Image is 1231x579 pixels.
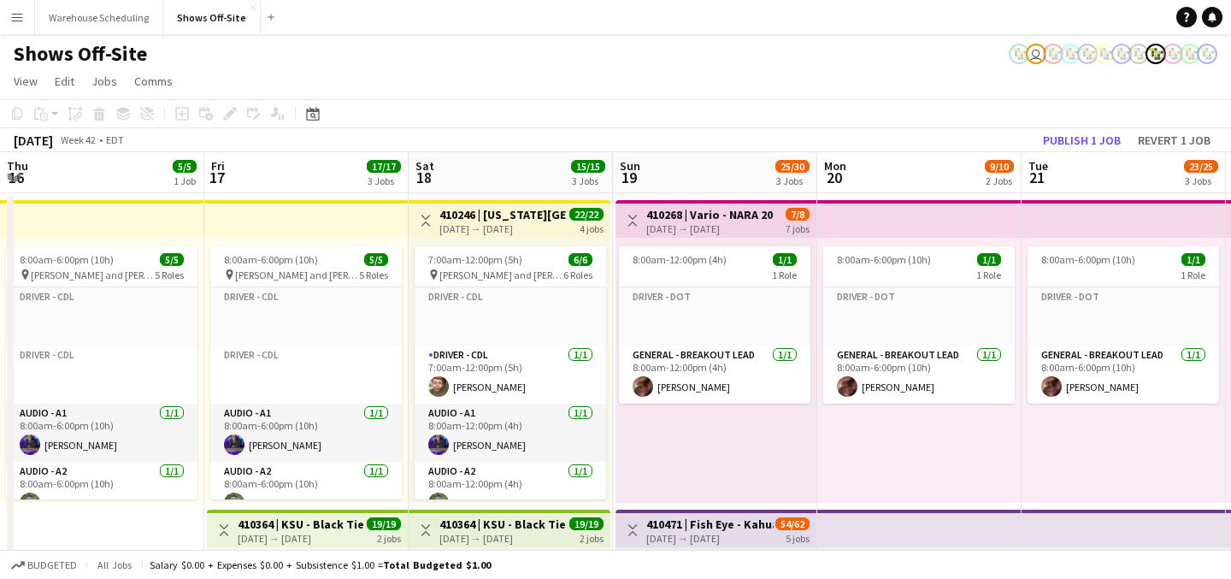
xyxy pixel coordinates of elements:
[619,246,810,404] app-job-card: 8:00am-12:00pm (4h)1/11 RoleDriver - DOTGeneral - Breakout Lead1/18:00am-12:00pm (4h)[PERSON_NAME]
[20,253,114,266] span: 8:00am-6:00pm (10h)
[571,160,605,173] span: 15/15
[1181,269,1205,281] span: 1 Role
[1043,44,1063,64] app-user-avatar: Labor Coordinator
[823,246,1015,404] app-job-card: 8:00am-6:00pm (10h)1/11 RoleDriver - DOTGeneral - Breakout Lead1/18:00am-6:00pm (10h)[PERSON_NAME]
[4,168,28,187] span: 16
[620,158,640,174] span: Sun
[572,174,604,187] div: 3 Jobs
[646,517,774,532] h3: 410471 | Fish Eye - Kahua Enabling 2025
[7,70,44,92] a: View
[377,530,401,545] div: 2 jobs
[1036,129,1128,151] button: Publish 1 job
[985,160,1014,173] span: 9/10
[633,253,727,266] span: 8:00am-12:00pm (4h)
[415,346,606,404] app-card-role: Driver - CDL1/17:00am-12:00pm (5h)[PERSON_NAME]
[822,168,846,187] span: 20
[569,208,604,221] span: 22/22
[224,253,318,266] span: 8:00am-6:00pm (10h)
[359,269,388,281] span: 5 Roles
[1163,44,1183,64] app-user-avatar: Labor Coordinator
[210,404,402,462] app-card-role: Audio - A11/18:00am-6:00pm (10h)[PERSON_NAME]
[94,558,135,571] span: All jobs
[35,1,163,34] button: Warehouse Scheduling
[415,404,606,462] app-card-role: Audio - A11/18:00am-12:00pm (4h)[PERSON_NAME]
[1197,44,1217,64] app-user-avatar: Labor Coordinator
[6,404,197,462] app-card-role: Audio - A11/18:00am-6:00pm (10h)[PERSON_NAME]
[580,530,604,545] div: 2 jobs
[6,346,197,404] app-card-role-placeholder: Driver - CDL
[413,168,434,187] span: 18
[238,532,365,545] div: [DATE] → [DATE]
[1094,44,1115,64] app-user-avatar: Labor Coordinator
[238,517,365,532] h3: 410364 | KSU - Black Tie Gala - 2025
[383,558,491,571] span: Total Budgeted $1.00
[646,222,774,235] div: [DATE] → [DATE]
[174,174,196,187] div: 1 Job
[134,74,173,89] span: Comms
[14,132,53,149] div: [DATE]
[155,269,184,281] span: 5 Roles
[1041,253,1135,266] span: 8:00am-6:00pm (10h)
[439,207,567,222] h3: 410246 | [US_STATE][GEOGRAPHIC_DATA]- Fall Concert
[1028,158,1048,174] span: Tue
[210,462,402,520] app-card-role: Audio - A21/18:00am-6:00pm (10h)[PERSON_NAME]
[211,158,225,174] span: Fri
[823,346,1015,404] app-card-role: General - Breakout Lead1/18:00am-6:00pm (10h)[PERSON_NAME]
[428,253,522,266] span: 7:00am-12:00pm (5h)
[439,222,567,235] div: [DATE] → [DATE]
[7,158,28,174] span: Thu
[415,246,606,499] app-job-card: 7:00am-12:00pm (5h)6/6 [PERSON_NAME] and [PERSON_NAME] Convocation Center6 RolesDriver - CDLDrive...
[9,556,80,575] button: Budgeted
[415,158,434,174] span: Sat
[568,253,592,266] span: 6/6
[837,253,931,266] span: 8:00am-6:00pm (10h)
[1146,44,1166,64] app-user-avatar: Labor Coordinator
[1028,246,1219,404] app-job-card: 8:00am-6:00pm (10h)1/11 RoleDriver - DOTGeneral - Breakout Lead1/18:00am-6:00pm (10h)[PERSON_NAME]
[163,1,261,34] button: Shows Off-Site
[1026,168,1048,187] span: 21
[367,160,401,173] span: 17/17
[85,70,124,92] a: Jobs
[27,559,77,571] span: Budgeted
[772,269,797,281] span: 1 Role
[31,269,155,281] span: [PERSON_NAME] and [PERSON_NAME] Convocation Center
[364,253,388,266] span: 5/5
[977,253,1001,266] span: 1/1
[210,246,402,499] app-job-card: 8:00am-6:00pm (10h)5/5 [PERSON_NAME] and [PERSON_NAME] Convocation Center5 RolesDriver - CDLDrive...
[824,158,846,174] span: Mon
[6,246,197,499] div: 8:00am-6:00pm (10h)5/5 [PERSON_NAME] and [PERSON_NAME] Convocation Center5 RolesDriver - CDLDrive...
[617,168,640,187] span: 19
[1111,44,1132,64] app-user-avatar: Labor Coordinator
[976,269,1001,281] span: 1 Role
[1060,44,1081,64] app-user-avatar: Labor Coordinator
[367,517,401,530] span: 19/19
[619,287,810,346] app-card-role-placeholder: Driver - DOT
[127,70,180,92] a: Comms
[439,269,563,281] span: [PERSON_NAME] and [PERSON_NAME] Convocation Center
[1028,287,1219,346] app-card-role-placeholder: Driver - DOT
[6,462,197,520] app-card-role: Audio - A21/18:00am-6:00pm (10h)[PERSON_NAME]
[173,160,197,173] span: 5/5
[775,160,810,173] span: 25/30
[823,287,1015,346] app-card-role-placeholder: Driver - DOT
[646,532,774,545] div: [DATE] → [DATE]
[1185,174,1217,187] div: 3 Jobs
[1181,253,1205,266] span: 1/1
[1180,44,1200,64] app-user-avatar: Labor Coordinator
[235,269,359,281] span: [PERSON_NAME] and [PERSON_NAME] Convocation Center
[773,253,797,266] span: 1/1
[786,208,810,221] span: 7/8
[1131,129,1217,151] button: Revert 1 job
[1128,44,1149,64] app-user-avatar: Labor Coordinator
[415,287,606,346] app-card-role-placeholder: Driver - CDL
[415,462,606,520] app-card-role: Audio - A21/18:00am-12:00pm (4h)[PERSON_NAME]
[1077,44,1098,64] app-user-avatar: Labor Coordinator
[775,517,810,530] span: 54/62
[439,532,567,545] div: [DATE] → [DATE]
[14,74,38,89] span: View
